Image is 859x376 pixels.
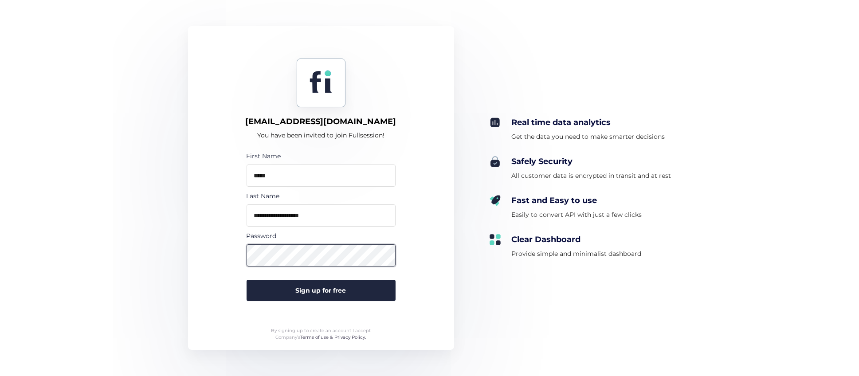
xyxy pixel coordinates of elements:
div: Get the data you need to make smarter decisions [512,131,665,142]
span: Sign up for free [296,286,346,295]
div: Easily to convert API with just a few clicks [512,209,642,220]
div: Password [247,231,396,241]
div: First Name [247,151,396,161]
a: Terms of use & Privacy Policy. [301,334,366,340]
div: By signing up to create an account I accept Company’s [263,327,378,341]
div: Last Name [247,191,396,201]
div: Clear Dashboard [512,234,642,245]
div: Safely Security [512,156,671,167]
div: All customer data is encrypted in transit and at rest [512,170,671,181]
div: Fast and Easy to use [512,195,642,206]
div: Real time data analytics [512,117,665,128]
button: Sign up for free [247,280,396,301]
div: Provide simple and minimalist dashboard [512,248,642,259]
div: [EMAIL_ADDRESS][DOMAIN_NAME] [246,116,396,127]
div: You have been invited to join Fullsession! [257,130,384,141]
